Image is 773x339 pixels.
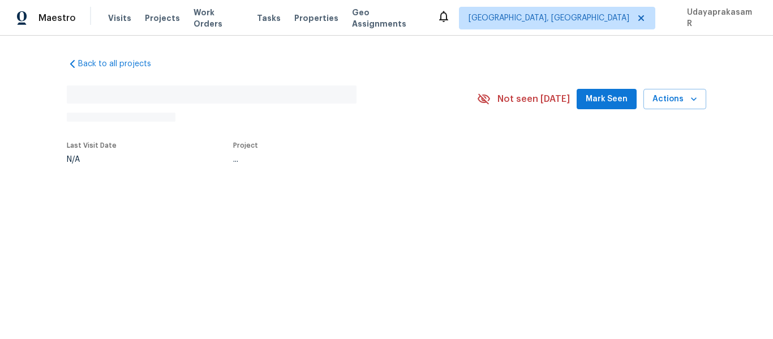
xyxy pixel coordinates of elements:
span: Properties [294,12,338,24]
span: Not seen [DATE] [497,93,570,105]
span: Maestro [38,12,76,24]
span: [GEOGRAPHIC_DATA], [GEOGRAPHIC_DATA] [469,12,629,24]
div: N/A [67,156,117,164]
span: Project [233,142,258,149]
span: Udayaprakasam R [682,7,756,29]
span: Last Visit Date [67,142,117,149]
div: ... [233,156,450,164]
span: Tasks [257,14,281,22]
span: Mark Seen [586,92,628,106]
button: Actions [643,89,706,110]
a: Back to all projects [67,58,175,70]
span: Geo Assignments [352,7,423,29]
span: Actions [652,92,697,106]
span: Work Orders [194,7,243,29]
span: Visits [108,12,131,24]
span: Projects [145,12,180,24]
button: Mark Seen [577,89,637,110]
